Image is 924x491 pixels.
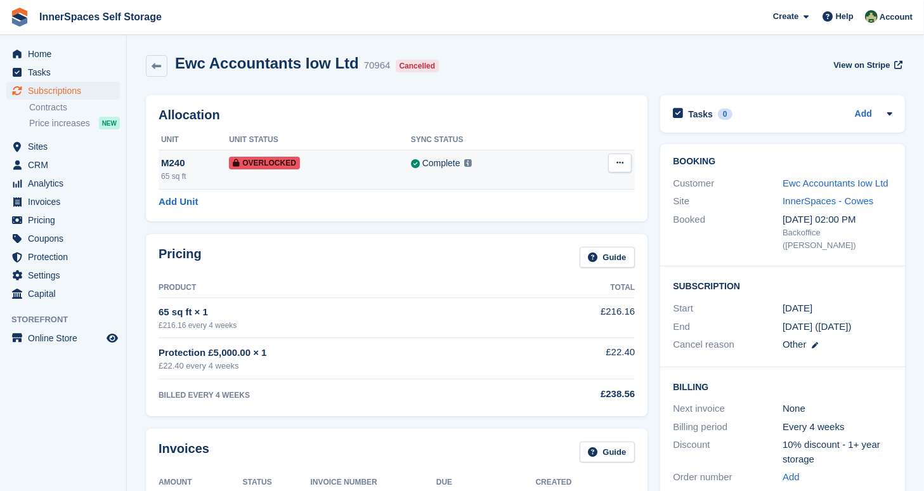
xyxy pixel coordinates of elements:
span: Account [880,11,913,23]
a: menu [6,45,120,63]
h2: Billing [673,380,892,393]
span: Invoices [28,193,104,211]
div: Site [673,194,783,209]
span: Help [836,10,854,23]
h2: Ewc Accountants Iow Ltd [175,55,359,72]
a: menu [6,82,120,100]
a: View on Stripe [828,55,905,75]
th: Sync Status [411,130,567,150]
div: 70964 [364,58,391,73]
div: None [783,402,892,416]
span: Tasks [28,63,104,81]
div: Discount [673,438,783,466]
span: Overlocked [229,157,300,169]
span: Settings [28,266,104,284]
a: Add [855,107,872,122]
div: 65 sq ft × 1 [159,305,520,320]
td: £216.16 [520,298,635,337]
span: Coupons [28,230,104,247]
div: £216.16 every 4 weeks [159,320,520,331]
span: Online Store [28,329,104,347]
span: Home [28,45,104,63]
span: Pricing [28,211,104,229]
span: View on Stripe [833,59,890,72]
th: Total [520,278,635,298]
a: Ewc Accountants Iow Ltd [783,178,888,188]
th: Unit Status [229,130,411,150]
h2: Booking [673,157,892,167]
div: 10% discount - 1+ year storage [783,438,892,466]
a: Contracts [29,101,120,114]
h2: Allocation [159,108,635,122]
a: InnerSpaces - Cowes [783,195,873,206]
div: 65 sq ft [161,171,229,182]
div: £238.56 [520,387,635,402]
div: NEW [99,117,120,129]
a: InnerSpaces Self Storage [34,6,167,27]
a: Preview store [105,331,120,346]
div: 0 [718,108,732,120]
div: M240 [161,156,229,171]
span: [DATE] ([DATE]) [783,321,852,332]
span: Subscriptions [28,82,104,100]
a: menu [6,285,120,303]
div: Protection £5,000.00 × 1 [159,346,520,360]
img: Paula Amey [865,10,878,23]
div: Complete [422,157,460,170]
div: Billing period [673,420,783,435]
a: menu [6,211,120,229]
h2: Pricing [159,247,202,268]
a: menu [6,63,120,81]
th: Unit [159,130,229,150]
span: Storefront [11,313,126,326]
span: Create [773,10,798,23]
div: £22.40 every 4 weeks [159,360,520,372]
a: menu [6,266,120,284]
span: Capital [28,285,104,303]
h2: Tasks [688,108,713,120]
div: [DATE] 02:00 PM [783,213,892,227]
span: Sites [28,138,104,155]
a: Add Unit [159,195,198,209]
a: Add [783,470,800,485]
a: Guide [580,442,635,462]
a: Guide [580,247,635,268]
span: Protection [28,248,104,266]
td: £22.40 [520,338,635,379]
time: 2025-03-01 01:00:00 UTC [783,301,812,316]
div: BILLED EVERY 4 WEEKS [159,390,520,401]
div: Next invoice [673,402,783,416]
div: Order number [673,470,783,485]
span: Analytics [28,174,104,192]
div: Every 4 weeks [783,420,892,435]
div: Start [673,301,783,316]
div: Cancelled [396,60,439,72]
a: menu [6,230,120,247]
img: stora-icon-8386f47178a22dfd0bd8f6a31ec36ba5ce8667c1dd55bd0f319d3a0aa187defe.svg [10,8,29,27]
a: menu [6,156,120,174]
div: Backoffice ([PERSON_NAME]) [783,226,892,251]
img: icon-info-grey-7440780725fd019a000dd9b08b2336e03edf1995a4989e88bcd33f0948082b44.svg [464,159,472,167]
a: menu [6,174,120,192]
span: CRM [28,156,104,174]
a: menu [6,329,120,347]
div: Cancel reason [673,337,783,352]
div: End [673,320,783,334]
a: Price increases NEW [29,116,120,130]
a: menu [6,193,120,211]
a: menu [6,138,120,155]
div: Customer [673,176,783,191]
h2: Subscription [673,279,892,292]
h2: Invoices [159,442,209,462]
div: Booked [673,213,783,252]
span: Other [783,339,807,350]
th: Product [159,278,520,298]
span: Price increases [29,117,90,129]
a: menu [6,248,120,266]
